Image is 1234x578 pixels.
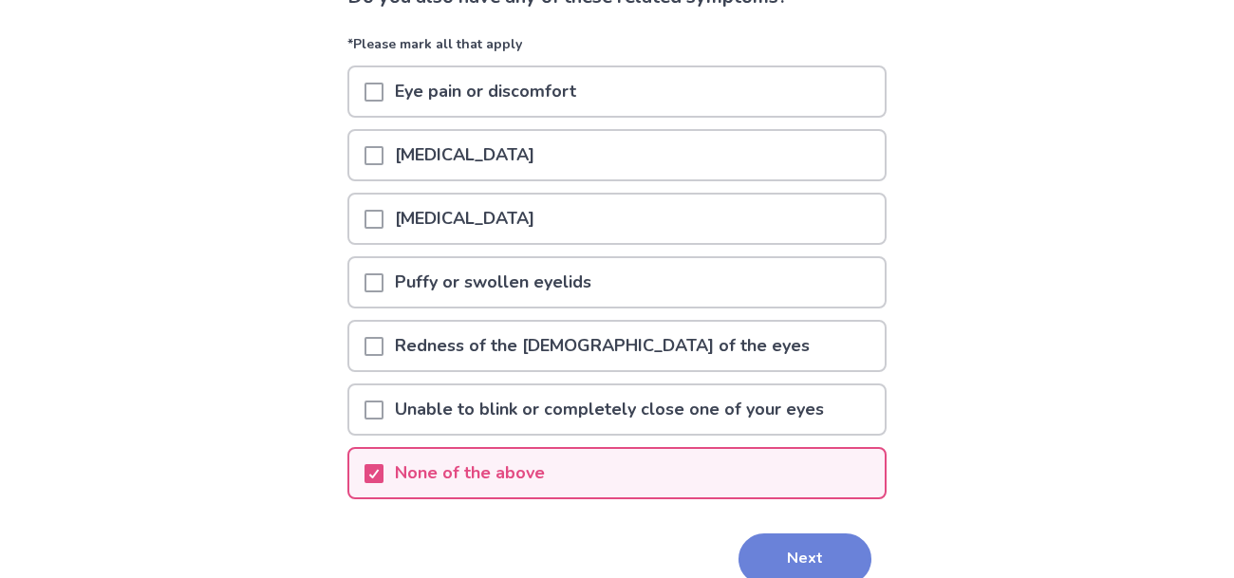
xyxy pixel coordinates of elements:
[383,258,603,307] p: Puffy or swollen eyelids
[383,385,835,434] p: Unable to blink or completely close one of your eyes
[383,131,546,179] p: [MEDICAL_DATA]
[383,449,556,497] p: None of the above
[383,322,821,370] p: Redness of the [DEMOGRAPHIC_DATA] of the eyes
[383,67,588,116] p: Eye pain or discomfort
[383,195,546,243] p: [MEDICAL_DATA]
[347,34,887,65] p: *Please mark all that apply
